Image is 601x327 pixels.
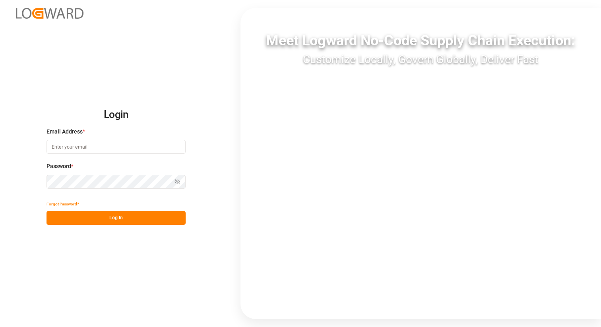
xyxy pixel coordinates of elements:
button: Log In [47,211,186,225]
h2: Login [47,102,186,128]
input: Enter your email [47,140,186,154]
span: Email Address [47,128,83,136]
span: Password [47,162,71,170]
div: Meet Logward No-Code Supply Chain Execution: [240,30,601,51]
button: Forgot Password? [47,197,79,211]
img: Logward_new_orange.png [16,8,83,19]
div: Customize Locally, Govern Globally, Deliver Fast [240,51,601,68]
